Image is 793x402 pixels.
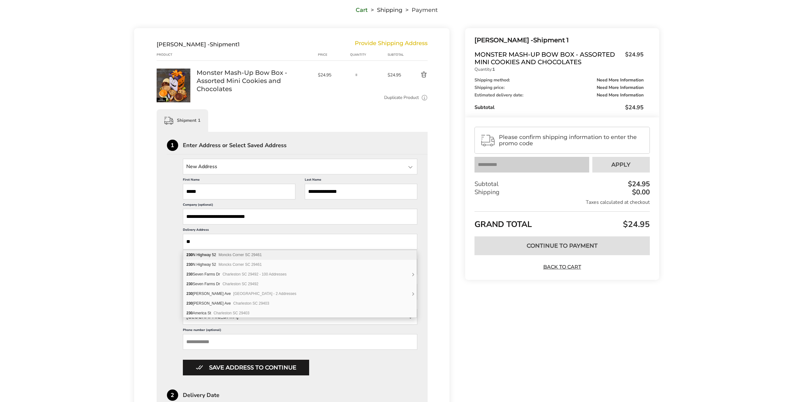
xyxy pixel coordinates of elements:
[233,291,296,296] span: [GEOGRAPHIC_DATA] - 2 Addresses
[611,162,630,167] span: Apply
[305,178,417,184] label: Last Name
[621,219,650,230] span: $24.95
[474,188,650,196] div: Shipping
[183,260,417,270] div: 230 N Highway 52
[187,311,193,315] b: 230
[474,78,643,82] div: Shipping method:
[183,299,417,308] div: 230 Rutledge Ave
[187,291,193,296] b: 230
[183,289,417,299] div: 230 Rutledge Ave
[474,35,643,45] div: Shipment 1
[592,157,650,173] button: Apply
[167,140,178,151] div: 1
[388,52,406,57] div: Subtotal
[474,85,643,90] div: Shipping price:
[384,94,419,101] a: Duplicate Product
[368,8,402,12] li: Shipping
[233,301,269,306] span: Charleston SC 29403
[187,272,193,276] b: 230
[625,104,644,111] span: $24.95
[157,68,190,74] a: Monster Mash-Up Bow Box - Assorted Mini Cookies and Chocolates
[238,41,240,48] span: 1
[183,184,295,199] input: First Name
[187,301,193,306] b: 230
[355,41,428,48] div: Provide Shipping Address
[474,104,643,111] div: Subtotal
[318,52,350,57] div: Price
[388,72,406,78] span: $24.95
[183,142,428,148] div: Enter Address or Select Saved Address
[167,389,178,401] div: 2
[622,51,644,64] span: $24.95
[474,211,650,232] div: GRAND TOTAL
[187,253,193,257] b: 230
[474,51,622,66] span: Monster Mash-Up Bow Box - Assorted Mini Cookies and Chocolates
[183,392,428,398] div: Delivery Date
[356,8,368,12] a: Cart
[350,69,363,81] input: Quantity input
[474,51,643,66] a: Monster Mash-Up Bow Box - Assorted Mini Cookies and Chocolates$24.95
[540,264,584,271] a: Back to Cart
[187,262,193,267] b: 230
[183,308,417,318] div: 230 America St
[223,272,287,276] span: Charleston SC 29492 - 100 Addresses
[305,184,417,199] input: Last Name
[318,72,347,78] span: $24.95
[183,279,417,289] div: 230 Seven Farms Dr
[492,66,495,72] strong: 1
[197,69,312,93] a: Monster Mash-Up Bow Box - Assorted Mini Cookies and Chocolates
[223,282,258,286] span: Charleston SC 29492
[218,262,262,267] span: Moncks Corner SC 29461
[183,270,417,279] div: 230 Seven Farms Dr
[474,236,650,255] button: Continue to Payment
[626,181,650,188] div: $24.95
[597,85,644,90] span: Need More Information
[218,253,262,257] span: Moncks Corner SC 29461
[474,93,643,97] div: Estimated delivery date:
[597,78,644,82] span: Need More Information
[213,311,249,315] span: Charleston SC 29403
[350,52,388,57] div: Quantity
[183,360,309,375] button: Button save address
[474,180,650,188] div: Subtotal
[406,71,428,79] button: Delete product
[183,159,418,174] input: State
[187,282,193,286] b: 230
[183,209,418,224] input: Company
[157,52,197,57] div: Product
[630,189,650,196] div: $0.00
[157,69,190,102] img: Monster Mash-Up Bow Box - Assorted Mini Cookies and Chocolates
[412,8,438,12] span: Payment
[157,41,240,48] div: Shipment
[183,203,418,209] label: Company (optional)
[157,41,210,48] span: [PERSON_NAME] -
[183,178,295,184] label: First Name
[499,134,644,147] span: Please confirm shipping information to enter the promo code
[183,234,418,250] input: Delivery Address
[183,328,418,334] label: Phone number (optional)
[474,36,533,44] span: [PERSON_NAME] -
[183,250,417,260] div: 230 N Highway 52
[597,93,644,97] span: Need More Information
[183,228,418,234] label: Delivery Address
[474,67,643,72] p: Quantity:
[474,199,650,206] div: Taxes calculated at checkout
[157,109,208,132] div: Shipment 1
